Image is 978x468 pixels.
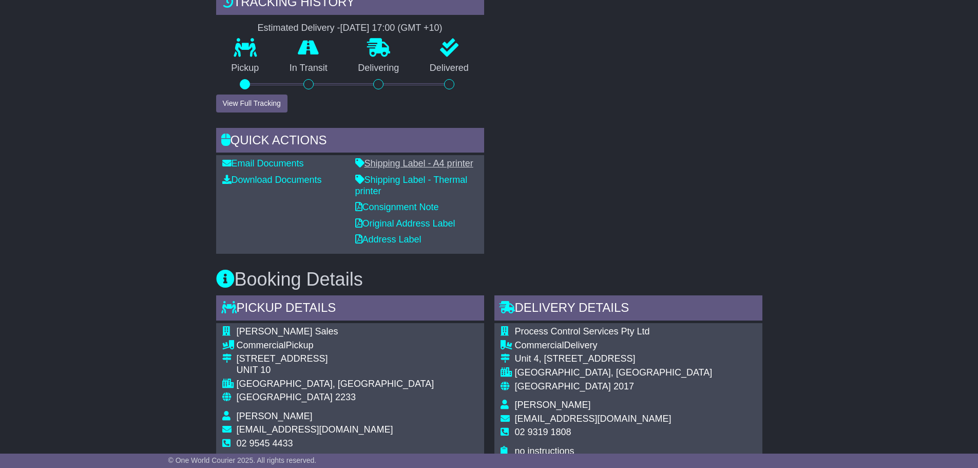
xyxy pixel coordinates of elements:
[494,295,762,323] div: Delivery Details
[515,340,713,351] div: Delivery
[237,340,434,351] div: Pickup
[237,438,293,448] span: 02 9545 4433
[237,353,434,365] div: [STREET_ADDRESS]
[340,23,443,34] div: [DATE] 17:00 (GMT +10)
[222,175,322,185] a: Download Documents
[515,353,713,365] div: Unit 4, [STREET_ADDRESS]
[515,340,564,350] span: Commercial
[237,326,338,336] span: [PERSON_NAME] Sales
[515,367,713,379] div: [GEOGRAPHIC_DATA], [GEOGRAPHIC_DATA]
[274,63,343,74] p: In Transit
[237,392,333,402] span: [GEOGRAPHIC_DATA]
[237,340,286,350] span: Commercial
[355,158,473,169] a: Shipping Label - A4 printer
[515,446,574,456] span: no instructions
[355,175,468,196] a: Shipping Label - Thermal printer
[515,400,591,410] span: [PERSON_NAME]
[237,379,434,390] div: [GEOGRAPHIC_DATA], [GEOGRAPHIC_DATA]
[168,456,317,464] span: © One World Courier 2025. All rights reserved.
[216,295,484,323] div: Pickup Details
[222,158,304,169] a: Email Documents
[515,326,650,336] span: Process Control Services Pty Ltd
[613,381,634,391] span: 2017
[237,365,434,376] div: UNIT 10
[515,381,611,391] span: [GEOGRAPHIC_DATA]
[355,234,421,245] a: Address Label
[237,424,393,435] span: [EMAIL_ADDRESS][DOMAIN_NAME]
[335,392,356,402] span: 2233
[237,411,313,421] span: [PERSON_NAME]
[355,202,439,212] a: Consignment Note
[216,128,484,156] div: Quick Actions
[216,95,287,113] button: View Full Tracking
[216,63,275,74] p: Pickup
[343,63,415,74] p: Delivering
[515,427,571,437] span: 02 9319 1808
[216,269,762,290] h3: Booking Details
[355,218,455,229] a: Original Address Label
[414,63,484,74] p: Delivered
[216,23,484,34] div: Estimated Delivery -
[515,414,672,424] span: [EMAIL_ADDRESS][DOMAIN_NAME]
